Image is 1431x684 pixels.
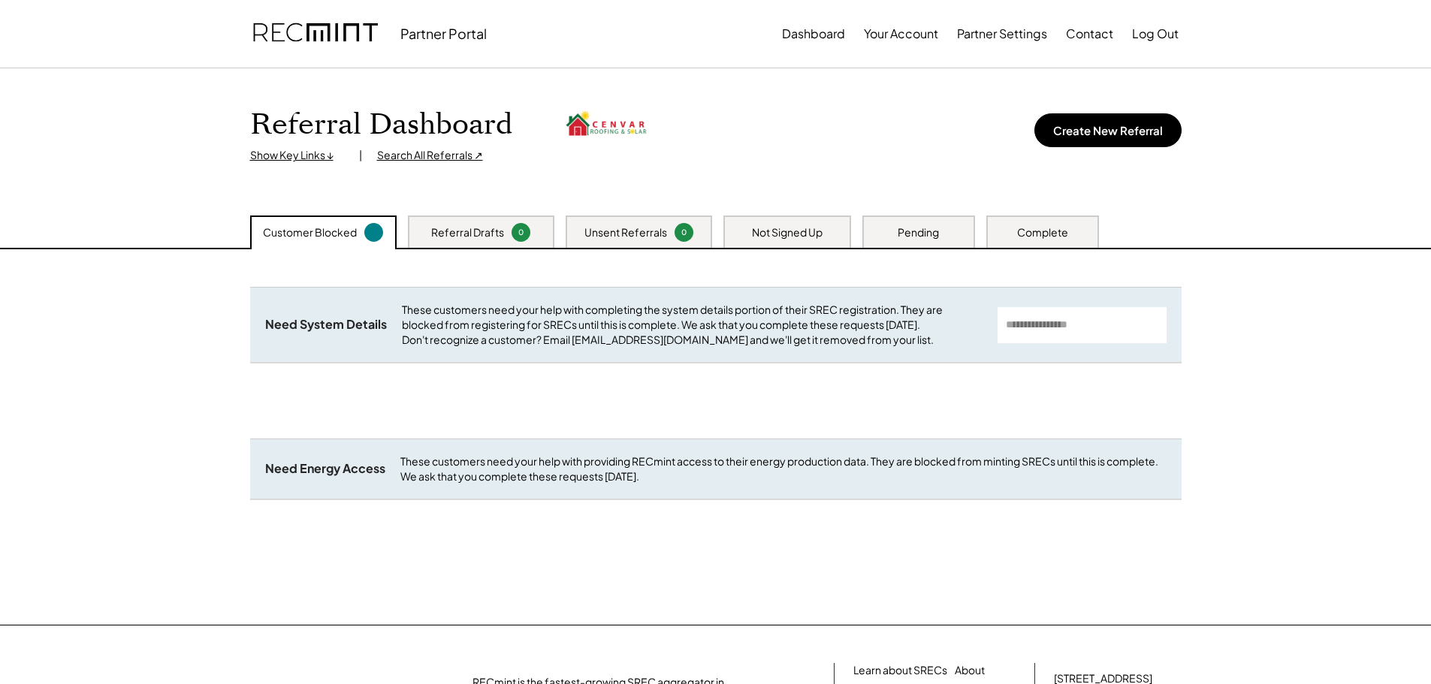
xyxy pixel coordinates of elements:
[253,8,378,59] img: recmint-logotype%403x.png
[1132,19,1179,49] button: Log Out
[898,225,939,240] div: Pending
[402,303,983,347] div: These customers need your help with completing the system details portion of their SREC registrat...
[955,663,985,678] a: About
[782,19,845,49] button: Dashboard
[250,148,344,163] div: Show Key Links ↓
[431,225,504,240] div: Referral Drafts
[377,148,483,163] div: Search All Referrals ↗
[864,19,938,49] button: Your Account
[400,25,487,42] div: Partner Portal
[1017,225,1068,240] div: Complete
[265,317,387,333] div: Need System Details
[250,107,512,143] h1: Referral Dashboard
[265,461,385,477] div: Need Energy Access
[400,454,1167,484] div: These customers need your help with providing RECmint access to their energy production data. The...
[677,227,691,238] div: 0
[752,225,823,240] div: Not Signed Up
[565,106,648,144] img: cenvar%20solar.png
[853,663,947,678] a: Learn about SRECs
[584,225,667,240] div: Unsent Referrals
[1066,19,1113,49] button: Contact
[957,19,1047,49] button: Partner Settings
[359,148,362,163] div: |
[514,227,528,238] div: 0
[263,225,357,240] div: Customer Blocked
[1034,113,1182,147] button: Create New Referral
